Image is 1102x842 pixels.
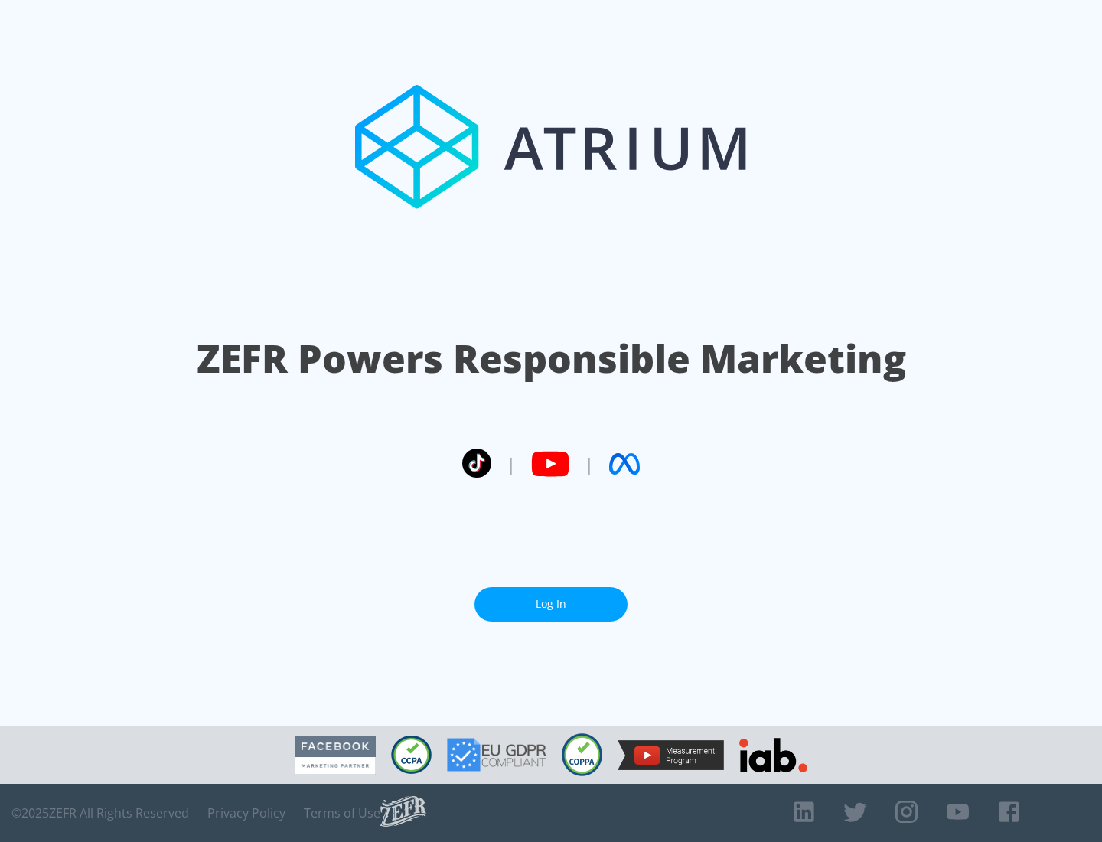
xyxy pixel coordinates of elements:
img: YouTube Measurement Program [618,740,724,770]
span: © 2025 ZEFR All Rights Reserved [11,805,189,821]
span: | [585,452,594,475]
a: Privacy Policy [207,805,285,821]
img: CCPA Compliant [391,736,432,774]
a: Terms of Use [304,805,380,821]
a: Log In [474,587,628,622]
img: Facebook Marketing Partner [295,736,376,775]
h1: ZEFR Powers Responsible Marketing [197,332,906,385]
span: | [507,452,516,475]
img: IAB [739,738,807,772]
img: GDPR Compliant [447,738,546,772]
img: COPPA Compliant [562,733,602,776]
